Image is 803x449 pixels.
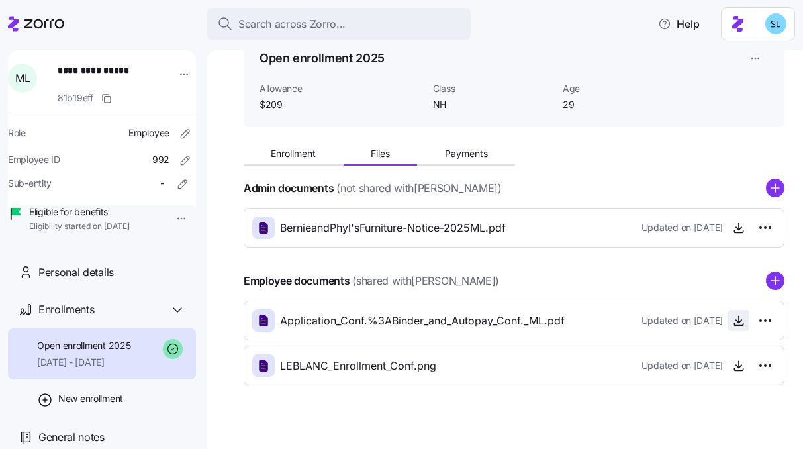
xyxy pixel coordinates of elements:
[160,177,164,190] span: -
[37,356,130,369] span: [DATE] - [DATE]
[58,91,93,105] span: 81b19eff
[15,73,30,83] span: M L
[260,82,422,95] span: Allowance
[371,149,390,158] span: Files
[37,339,130,352] span: Open enrollment 2025
[38,429,105,446] span: General notes
[280,358,436,374] span: LEBLANC_Enrollment_Conf.png
[765,13,786,34] img: 7c620d928e46699fcfb78cede4daf1d1
[260,50,385,66] h1: Open enrollment 2025
[260,98,422,111] span: $209
[766,179,784,197] svg: add icon
[563,98,682,111] span: 29
[238,16,346,32] span: Search across Zorro...
[38,264,114,281] span: Personal details
[445,149,488,158] span: Payments
[152,153,169,166] span: 992
[280,220,506,236] span: BernieandPhyl'sFurniture-Notice-2025ML.pdf
[336,180,501,197] span: (not shared with [PERSON_NAME] )
[641,314,723,327] span: Updated on [DATE]
[128,126,169,140] span: Employee
[280,313,565,329] span: Application_Conf.%3ABinder_and_Autopay_Conf._ML.pdf
[29,205,130,219] span: Eligible for benefits
[58,392,123,405] span: New enrollment
[563,82,682,95] span: Age
[647,11,710,37] button: Help
[244,274,350,289] h4: Employee documents
[8,126,26,140] span: Role
[29,221,130,232] span: Eligibility started on [DATE]
[271,149,316,158] span: Enrollment
[38,301,94,318] span: Enrollments
[207,8,471,40] button: Search across Zorro...
[352,273,499,289] span: (shared with [PERSON_NAME] )
[8,153,60,166] span: Employee ID
[641,359,723,372] span: Updated on [DATE]
[244,181,334,196] h4: Admin documents
[658,16,700,32] span: Help
[433,82,552,95] span: Class
[766,272,784,290] svg: add icon
[433,98,552,111] span: NH
[641,221,723,234] span: Updated on [DATE]
[8,177,52,190] span: Sub-entity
